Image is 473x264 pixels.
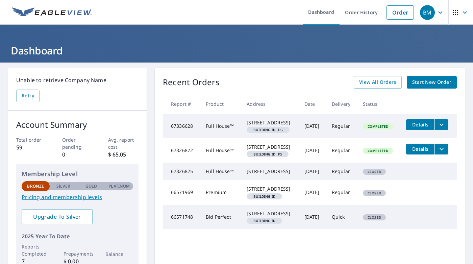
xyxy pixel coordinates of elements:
h1: Dashboard [8,44,465,57]
div: [STREET_ADDRESS] [247,168,293,175]
button: detailsBtn-67326872 [406,144,434,154]
span: Details [410,146,430,152]
td: 67336628 [163,114,200,138]
a: Upgrade To Silver [22,209,93,224]
span: Upgrade To Silver [27,213,87,220]
td: [DATE] [299,180,326,205]
span: Details [410,121,430,128]
p: 2025 Year To Date [22,232,133,240]
td: Bid Perfect [200,205,241,229]
p: Total order [16,136,47,143]
td: 67326872 [163,138,200,163]
td: 66571748 [163,205,200,229]
div: [STREET_ADDRESS] [247,119,293,126]
p: Avg. report cost [108,136,139,150]
button: filesDropdownBtn-67326872 [434,144,448,154]
a: Start New Order [407,76,457,89]
span: Closed [364,169,385,174]
td: Premium [200,180,241,205]
td: Regular [326,114,357,138]
th: Date [299,94,326,114]
span: PS [249,152,286,156]
p: 0 [62,150,93,159]
p: 59 [16,143,47,151]
span: Retry [22,92,34,100]
p: Gold [85,183,97,189]
button: detailsBtn-67336628 [406,119,434,130]
p: Membership Level [22,169,133,178]
span: Completed [364,148,392,153]
p: Account Summary [16,119,139,131]
td: Regular [326,138,357,163]
td: [DATE] [299,205,326,229]
div: BM [420,5,435,20]
th: Report # [163,94,200,114]
button: Retry [16,90,40,102]
p: Unable to retrieve Company Name [16,76,139,84]
p: Platinum [108,183,130,189]
a: Order [387,5,414,20]
td: 66571969 [163,180,200,205]
em: Building ID [253,219,275,222]
a: Pricing and membership levels [22,193,133,201]
p: Reports Completed [22,243,50,257]
p: Silver [56,183,71,189]
p: Order pending [62,136,93,150]
span: DG [249,128,287,131]
div: [STREET_ADDRESS] [247,186,293,192]
td: [DATE] [299,138,326,163]
th: Status [357,94,401,114]
span: Closed [364,215,385,220]
td: Full House™ [200,163,241,180]
span: Start New Order [412,78,451,87]
p: Prepayments [64,250,92,257]
td: 67326825 [163,163,200,180]
em: Building ID [253,195,275,198]
span: Completed [364,124,392,129]
em: Building ID [253,152,275,156]
p: Recent Orders [163,76,220,89]
p: $ 65.05 [108,150,139,159]
td: Regular [326,180,357,205]
span: View All Orders [359,78,396,87]
td: Regular [326,163,357,180]
th: Address [241,94,299,114]
td: Full House™ [200,138,241,163]
td: Full House™ [200,114,241,138]
a: View All Orders [354,76,402,89]
div: [STREET_ADDRESS] [247,210,293,217]
td: Quick [326,205,357,229]
th: Product [200,94,241,114]
span: Closed [364,191,385,195]
th: Delivery [326,94,357,114]
img: EV Logo [12,7,92,18]
em: Building ID [253,128,275,131]
div: [STREET_ADDRESS] [247,144,293,150]
td: [DATE] [299,114,326,138]
td: [DATE] [299,163,326,180]
p: Balance [105,250,133,258]
button: filesDropdownBtn-67336628 [434,119,448,130]
p: Bronze [27,183,44,189]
